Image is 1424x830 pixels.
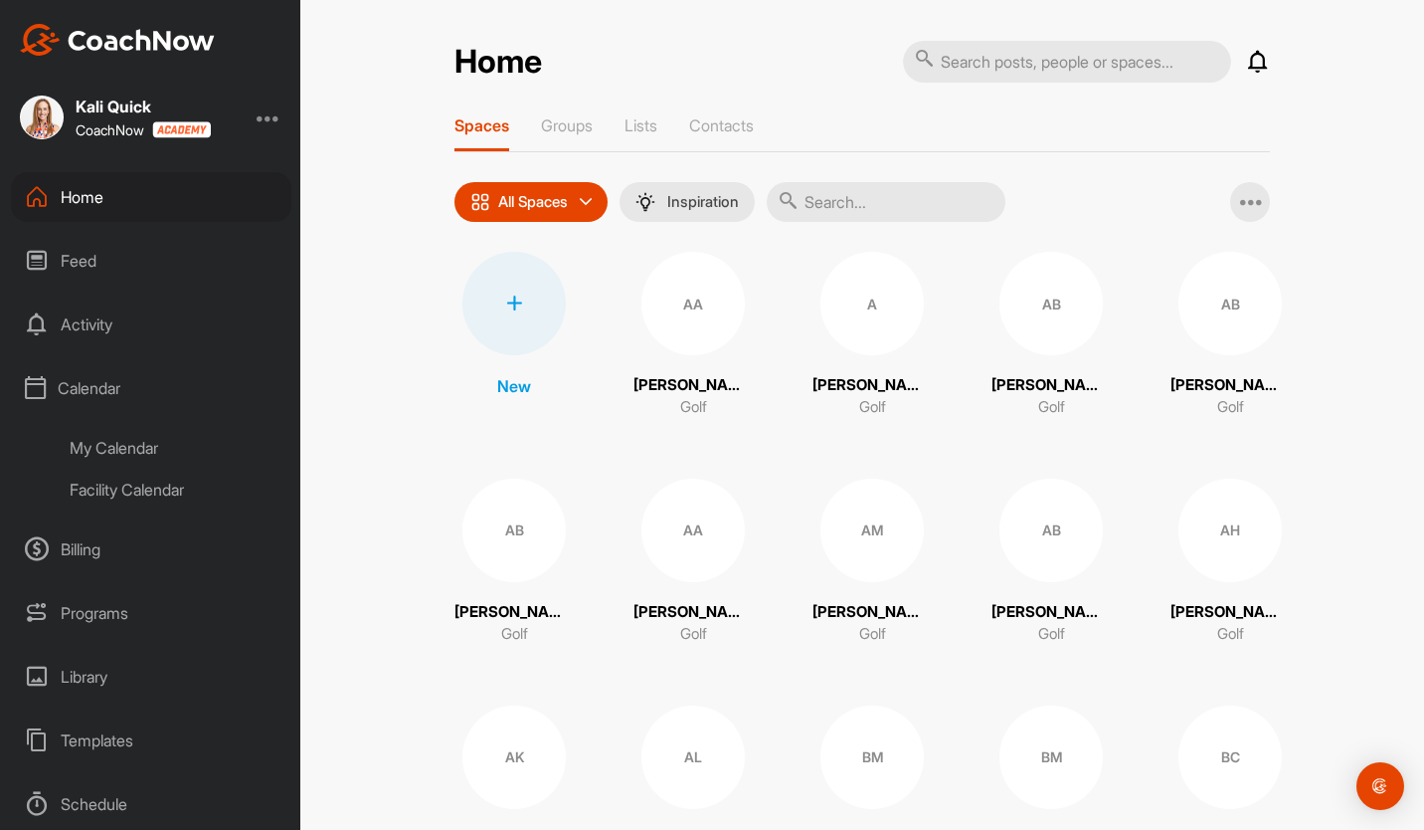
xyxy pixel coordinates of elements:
[680,623,707,646] p: Golf
[991,374,1111,397] p: [PERSON_NAME]
[991,601,1111,624] p: [PERSON_NAME]
[1178,479,1282,582] div: AH
[11,300,291,349] div: Activity
[1178,706,1282,809] div: BC
[501,623,528,646] p: Golf
[820,479,924,582] div: AM
[812,252,932,419] a: A[PERSON_NAME]Golf
[454,43,542,82] h2: Home
[1170,252,1290,419] a: AB[PERSON_NAME]Golf
[497,374,531,398] p: New
[812,479,932,646] a: AM[PERSON_NAME]Golf
[1178,252,1282,355] div: AB
[1038,623,1065,646] p: Golf
[454,115,509,135] p: Spaces
[859,396,886,419] p: Golf
[454,479,574,646] a: AB[PERSON_NAME]Golf
[689,115,754,135] p: Contacts
[1217,396,1244,419] p: Golf
[680,396,707,419] p: Golf
[462,479,566,582] div: AB
[11,716,291,765] div: Templates
[1170,374,1290,397] p: [PERSON_NAME]
[633,479,753,646] a: AA[PERSON_NAME]Golf
[11,172,291,222] div: Home
[999,706,1103,809] div: BM
[11,236,291,286] div: Feed
[633,252,753,419] a: AA[PERSON_NAME]Golf
[991,479,1111,646] a: AB[PERSON_NAME]Golf
[20,24,215,56] img: CoachNow
[1170,479,1290,646] a: AH[PERSON_NAME]Golf
[820,252,924,355] div: A
[999,479,1103,582] div: AB
[641,706,745,809] div: AL
[11,524,291,574] div: Billing
[11,363,291,413] div: Calendar
[999,252,1103,355] div: AB
[152,121,211,138] img: CoachNow acadmey
[767,182,1005,222] input: Search...
[11,652,291,702] div: Library
[991,252,1111,419] a: AB[PERSON_NAME]Golf
[641,479,745,582] div: AA
[56,469,291,511] div: Facility Calendar
[667,194,739,210] p: Inspiration
[859,623,886,646] p: Golf
[462,706,566,809] div: AK
[812,374,932,397] p: [PERSON_NAME]
[624,115,657,135] p: Lists
[820,706,924,809] div: BM
[1170,601,1290,624] p: [PERSON_NAME]
[11,779,291,829] div: Schedule
[641,252,745,355] div: AA
[498,194,568,210] p: All Spaces
[541,115,593,135] p: Groups
[1356,762,1404,810] div: Open Intercom Messenger
[20,96,64,139] img: square_f83323a0b94dc7e0854e7c3b53950f19.jpg
[903,41,1231,83] input: Search posts, people or spaces...
[56,427,291,469] div: My Calendar
[11,588,291,638] div: Programs
[1217,623,1244,646] p: Golf
[635,192,655,212] img: menuIcon
[470,192,490,212] img: icon
[633,601,753,624] p: [PERSON_NAME]
[1038,396,1065,419] p: Golf
[76,99,211,114] div: Kali Quick
[76,121,211,138] div: CoachNow
[454,601,574,624] p: [PERSON_NAME]
[633,374,753,397] p: [PERSON_NAME]
[812,601,932,624] p: [PERSON_NAME]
